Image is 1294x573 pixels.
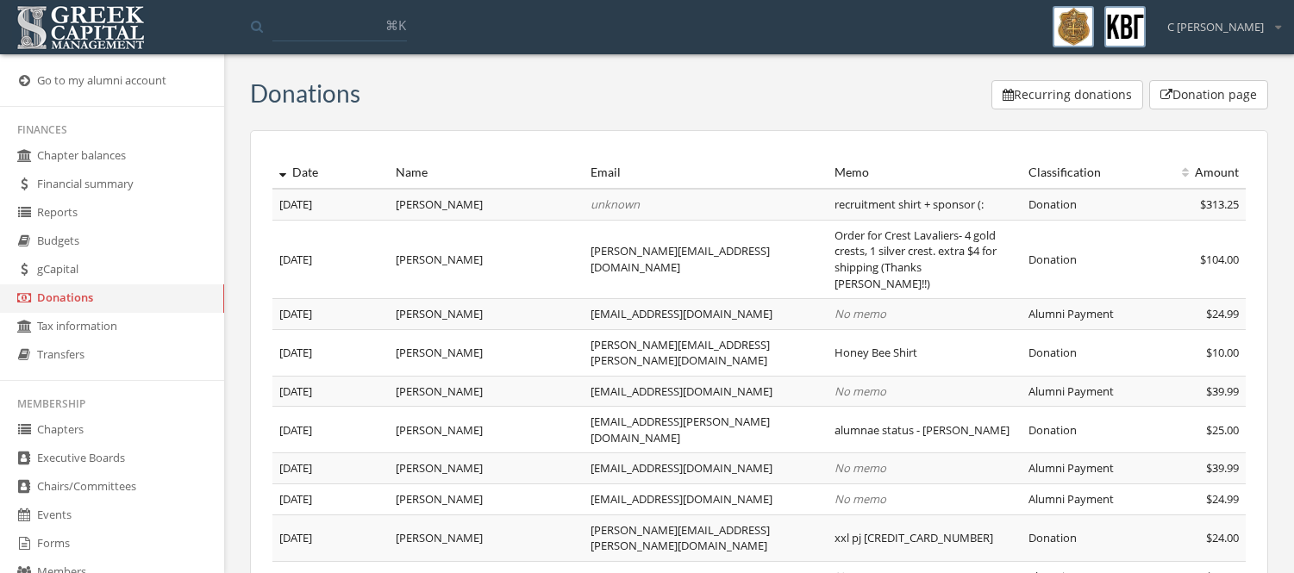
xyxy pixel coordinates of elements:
td: [DATE] [272,189,389,220]
td: [PERSON_NAME] [389,484,584,515]
td: alumnae status - [PERSON_NAME] [828,407,1022,453]
td: [PERSON_NAME] [389,329,584,376]
td: Alumni Payment [1022,376,1148,407]
td: xxl pj [CREDIT_CARD_NUMBER] [828,514,1022,561]
td: Donation [1022,407,1148,453]
span: C [PERSON_NAME] [1167,19,1264,35]
td: Donation [1022,220,1148,298]
td: Donation [1022,189,1148,220]
td: Alumni Payment [1022,299,1148,330]
td: [PERSON_NAME][EMAIL_ADDRESS][DOMAIN_NAME] [584,220,827,298]
span: No memo [835,383,886,399]
td: [EMAIL_ADDRESS][DOMAIN_NAME] [584,453,827,484]
td: Donation [1022,329,1148,376]
td: [DATE] [272,376,389,407]
span: ⌘K [385,16,406,34]
td: [DATE] [272,329,389,376]
td: [DATE] [272,299,389,330]
td: [PERSON_NAME] [389,299,584,330]
td: [EMAIL_ADDRESS][PERSON_NAME][DOMAIN_NAME] [584,407,827,453]
h3: Donations [250,80,360,107]
th: Email [584,157,827,189]
span: No memo [835,491,886,507]
span: $24.00 [1206,530,1239,545]
th: Date [272,157,389,189]
td: [PERSON_NAME] [389,407,584,453]
td: [DATE] [272,484,389,515]
td: [PERSON_NAME] [389,453,584,484]
th: Memo [828,157,1022,189]
em: unknown [591,196,640,212]
button: Donation page [1149,80,1268,109]
td: [DATE] [272,407,389,453]
span: No memo [835,460,886,476]
td: [DATE] [272,453,389,484]
span: $24.99 [1206,491,1239,507]
span: $39.99 [1206,460,1239,476]
td: [PERSON_NAME] [389,376,584,407]
td: Alumni Payment [1022,484,1148,515]
td: [PERSON_NAME] [389,220,584,298]
td: [PERSON_NAME][EMAIL_ADDRESS][PERSON_NAME][DOMAIN_NAME] [584,514,827,561]
span: No memo [835,306,886,321]
td: Honey Bee Shirt [828,329,1022,376]
td: [EMAIL_ADDRESS][DOMAIN_NAME] [584,484,827,515]
button: Recurring donations [991,80,1143,109]
td: Alumni Payment [1022,453,1148,484]
td: [PERSON_NAME] [389,189,584,220]
div: C [PERSON_NAME] [1156,6,1281,35]
td: [EMAIL_ADDRESS][DOMAIN_NAME] [584,299,827,330]
th: Classification [1022,157,1148,189]
span: $24.99 [1206,306,1239,321]
td: Donation [1022,514,1148,561]
span: $313.25 [1200,196,1239,212]
th: Name [389,157,584,189]
span: $10.00 [1206,345,1239,360]
td: [DATE] [272,514,389,561]
td: Order for Crest Lavaliers- 4 gold crests, 1 silver crest. extra $4 for shipping (Thanks [PERSON_N... [828,220,1022,298]
td: [DATE] [272,220,389,298]
td: recruitment shirt + sponsor (: [828,189,1022,220]
th: Amount [1148,157,1246,189]
span: $39.99 [1206,383,1239,399]
td: [EMAIL_ADDRESS][DOMAIN_NAME] [584,376,827,407]
span: $104.00 [1200,252,1239,267]
td: [PERSON_NAME] [389,514,584,561]
td: [PERSON_NAME][EMAIL_ADDRESS][PERSON_NAME][DOMAIN_NAME] [584,329,827,376]
span: $25.00 [1206,422,1239,438]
